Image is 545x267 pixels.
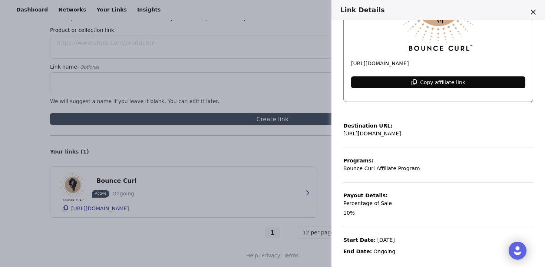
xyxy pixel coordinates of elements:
p: Ongoing [373,248,395,256]
p: [DATE] [377,236,395,244]
p: 10% [343,209,355,217]
div: Open Intercom Messenger [509,242,526,260]
p: End Date: [343,248,372,256]
h3: Link Details [340,6,526,14]
button: Copy affiliate link [351,76,525,88]
p: Programs: [343,157,420,165]
button: Close [527,6,539,18]
p: [URL][DOMAIN_NAME] [351,60,525,67]
p: Destination URL: [343,122,401,130]
p: Start Date: [343,236,376,244]
p: Percentage of Sale [343,200,392,207]
p: Copy affiliate link [420,79,465,85]
p: [URL][DOMAIN_NAME] [343,130,401,138]
p: Payout Details: [343,192,392,200]
p: Bounce Curl Affiliate Program [343,165,420,172]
